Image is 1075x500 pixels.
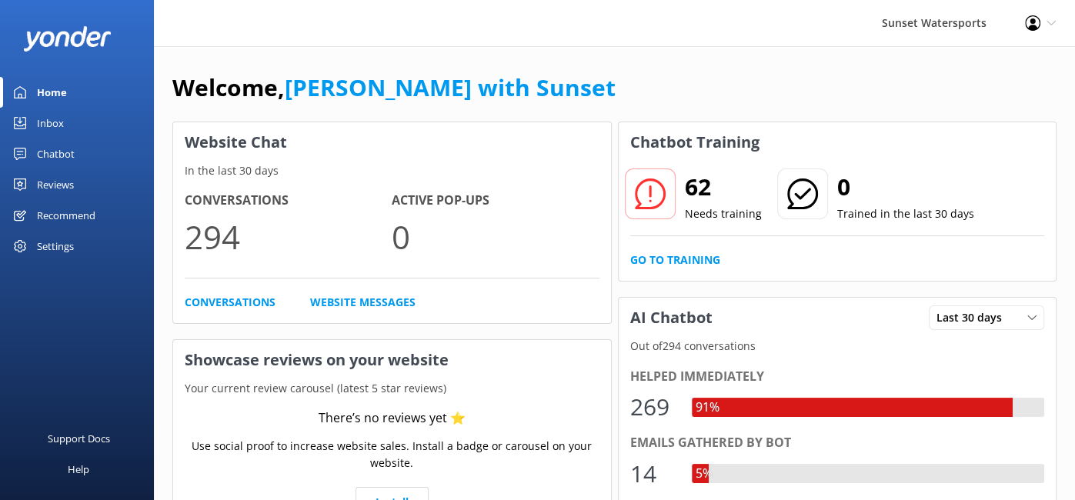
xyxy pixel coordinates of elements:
div: Helped immediately [630,367,1045,387]
div: Reviews [37,169,74,200]
div: Home [37,77,67,108]
h2: 0 [837,168,974,205]
p: Your current review carousel (latest 5 star reviews) [173,380,611,397]
div: Inbox [37,108,64,138]
div: 14 [630,455,676,492]
div: Emails gathered by bot [630,433,1045,453]
p: Trained in the last 30 days [837,205,974,222]
h1: Welcome, [172,69,616,106]
div: 5% [692,464,716,484]
div: Chatbot [37,138,75,169]
span: Last 30 days [936,309,1011,326]
p: Use social proof to increase website sales. Install a badge or carousel on your website. [185,438,599,472]
p: 0 [392,211,599,262]
div: There’s no reviews yet ⭐ [319,408,466,428]
h2: 62 [685,168,762,205]
h3: Website Chat [173,122,611,162]
div: 269 [630,388,676,425]
a: Go to Training [630,252,720,268]
a: [PERSON_NAME] with Sunset [285,72,616,103]
p: Needs training [685,205,762,222]
h4: Conversations [185,191,392,211]
p: In the last 30 days [173,162,611,179]
a: Website Messages [310,294,416,311]
p: Out of 294 conversations [619,338,1057,355]
div: 91% [692,398,723,418]
div: Settings [37,231,74,262]
a: Conversations [185,294,275,311]
h3: Chatbot Training [619,122,771,162]
img: yonder-white-logo.png [23,26,112,52]
div: Help [68,454,89,485]
div: Support Docs [48,423,110,454]
h4: Active Pop-ups [392,191,599,211]
h3: AI Chatbot [619,298,724,338]
p: 294 [185,211,392,262]
h3: Showcase reviews on your website [173,340,611,380]
div: Recommend [37,200,95,231]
